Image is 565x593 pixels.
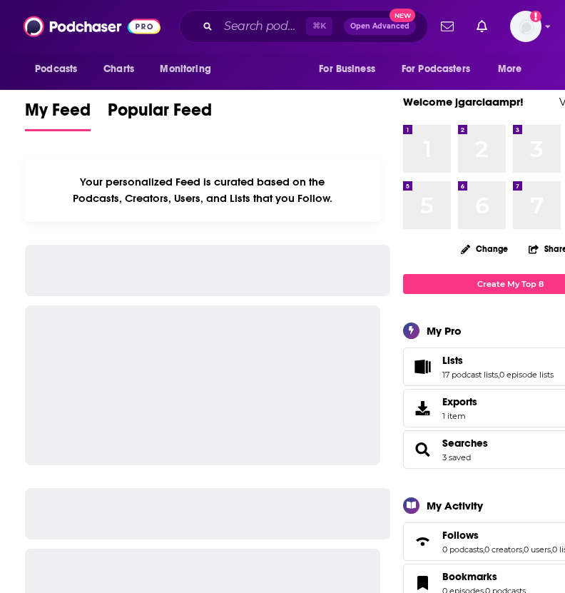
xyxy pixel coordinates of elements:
[309,56,393,83] button: open menu
[179,10,428,43] div: Search podcasts, credits, & more...
[108,99,212,129] span: Popular Feed
[35,59,77,79] span: Podcasts
[408,532,437,552] a: Follows
[452,240,516,258] button: Change
[103,59,134,79] span: Charts
[25,157,380,222] div: Your personalized Feed is curated based on the Podcasts, Creators, Users, and Lists that you Follow.
[483,544,484,554] span: ,
[408,573,437,593] a: Bookmarks
[442,544,483,554] a: 0 podcasts
[25,99,91,131] a: My Feed
[442,395,477,408] span: Exports
[435,14,459,39] a: Show notifications dropdown
[408,440,437,460] a: Searches
[218,15,306,38] input: Search podcasts, credits, & more...
[510,11,541,42] img: User Profile
[408,357,437,377] a: Lists
[442,411,477,421] span: 1 item
[319,59,375,79] span: For Business
[442,354,463,367] span: Lists
[498,370,499,380] span: ,
[350,23,409,30] span: Open Advanced
[25,56,96,83] button: open menu
[160,59,210,79] span: Monitoring
[150,56,229,83] button: open menu
[442,354,554,367] a: Lists
[551,544,552,554] span: ,
[306,17,332,36] span: ⌘ K
[442,452,471,462] a: 3 saved
[510,11,541,42] button: Show profile menu
[524,544,551,554] a: 0 users
[24,13,161,40] img: Podchaser - Follow, Share and Rate Podcasts
[442,370,498,380] a: 17 podcast lists
[510,11,541,42] span: Logged in as jgarciaampr
[427,499,483,512] div: My Activity
[108,99,212,131] a: Popular Feed
[442,570,497,583] span: Bookmarks
[498,59,522,79] span: More
[390,9,415,22] span: New
[427,324,462,338] div: My Pro
[442,529,479,542] span: Follows
[499,370,554,380] a: 0 episode lists
[522,544,524,554] span: ,
[94,56,143,83] a: Charts
[403,95,524,108] a: Welcome jgarciaampr!
[484,544,522,554] a: 0 creators
[344,18,416,35] button: Open AdvancedNew
[471,14,493,39] a: Show notifications dropdown
[402,59,470,79] span: For Podcasters
[442,570,526,583] a: Bookmarks
[408,398,437,418] span: Exports
[488,56,540,83] button: open menu
[530,11,541,22] svg: Add a profile image
[442,437,488,450] a: Searches
[25,99,91,129] span: My Feed
[392,56,491,83] button: open menu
